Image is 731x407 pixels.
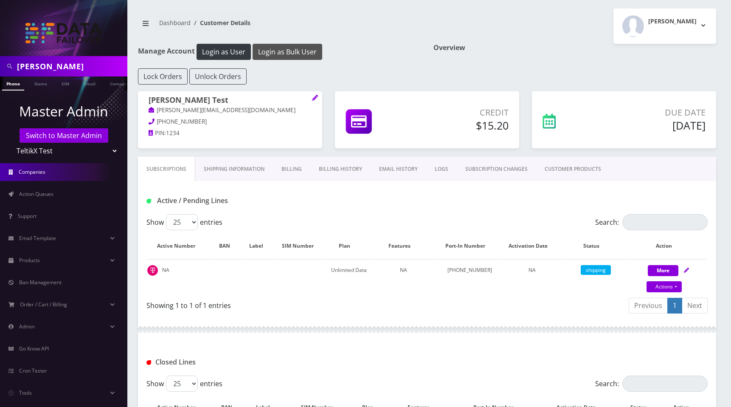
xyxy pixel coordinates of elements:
[146,199,151,203] img: Active / Pending Lines
[197,44,251,60] button: Login as User
[138,157,195,181] a: Subscriptions
[146,197,325,205] h1: Active / Pending Lines
[622,376,708,392] input: Search:
[25,23,102,43] img: TeltikX Test
[20,301,67,308] span: Order / Cart / Billing
[147,234,214,258] th: Active Number: activate to sort column ascending
[371,157,426,181] a: EMAIL HISTORY
[195,46,253,56] a: Login as User
[146,358,325,366] h1: Closed Lines
[19,345,49,352] span: Go Know API
[529,266,536,274] span: NA
[419,119,508,132] h5: $15.20
[19,190,53,198] span: Action Queues
[19,235,56,242] span: Email Template
[371,259,437,294] td: NA
[328,259,369,294] td: Unlimited Data
[562,234,629,258] th: Status: activate to sort column ascending
[19,279,62,286] span: Ban Management
[57,76,73,90] a: SIM
[273,157,310,181] a: Billing
[19,168,45,175] span: Companies
[581,265,611,275] span: shipping
[146,297,421,311] div: Showing 1 to 1 of 1 entries
[503,234,562,258] th: Activation Date: activate to sort column ascending
[630,234,707,258] th: Action: activate to sort column ascending
[149,129,166,138] a: PIN:
[457,157,536,181] a: SUBSCRIPTION CHANGES
[277,234,327,258] th: SIM Number: activate to sort column ascending
[426,157,457,181] a: LOGS
[601,119,706,132] h5: [DATE]
[438,234,502,258] th: Port-In Number: activate to sort column ascending
[19,367,47,374] span: Cron Tester
[595,214,708,230] label: Search:
[195,157,273,181] a: Shipping Information
[214,234,243,258] th: BAN: activate to sort column ascending
[157,118,207,125] span: [PHONE_NUMBER]
[159,19,191,27] a: Dashboard
[244,234,277,258] th: Label: activate to sort column ascending
[79,76,100,90] a: Email
[166,376,198,392] select: Showentries
[648,18,697,25] h2: [PERSON_NAME]
[328,234,369,258] th: Plan: activate to sort column ascending
[682,298,708,314] a: Next
[19,323,34,330] span: Admin
[622,214,708,230] input: Search:
[138,68,188,85] button: Lock Orders
[19,257,40,264] span: Products
[613,8,716,44] button: [PERSON_NAME]
[536,157,610,181] a: CUSTOMER PRODUCTS
[191,18,250,27] li: Customer Details
[629,298,668,314] a: Previous
[106,76,134,90] a: Company
[595,376,708,392] label: Search:
[147,259,214,294] td: NA
[146,360,151,365] img: Closed Lines
[30,76,51,90] a: Name
[667,298,682,314] a: 1
[438,259,502,294] td: [PHONE_NUMBER]
[253,46,322,56] a: Login as Bulk User
[433,44,716,52] h1: Overview
[166,214,198,230] select: Showentries
[138,44,421,60] h1: Manage Account
[371,234,437,258] th: Features: activate to sort column ascending
[19,389,32,396] span: Tools
[419,106,508,119] p: Credit
[17,58,125,74] input: Search in Company
[648,265,678,276] button: More
[189,68,247,85] button: Unlock Orders
[146,376,222,392] label: Show entries
[146,214,222,230] label: Show entries
[647,281,682,292] a: Actions
[166,129,180,137] span: 1234
[18,212,37,220] span: Support
[138,14,421,38] nav: breadcrumb
[601,106,706,119] p: Due Date
[253,44,322,60] button: Login as Bulk User
[2,76,24,90] a: Phone
[20,128,108,143] a: Switch to Master Admin
[149,96,312,106] h1: [PERSON_NAME] Test
[149,106,295,115] a: [PERSON_NAME][EMAIL_ADDRESS][DOMAIN_NAME]
[147,265,158,276] img: t_img.png
[310,157,371,181] a: Billing History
